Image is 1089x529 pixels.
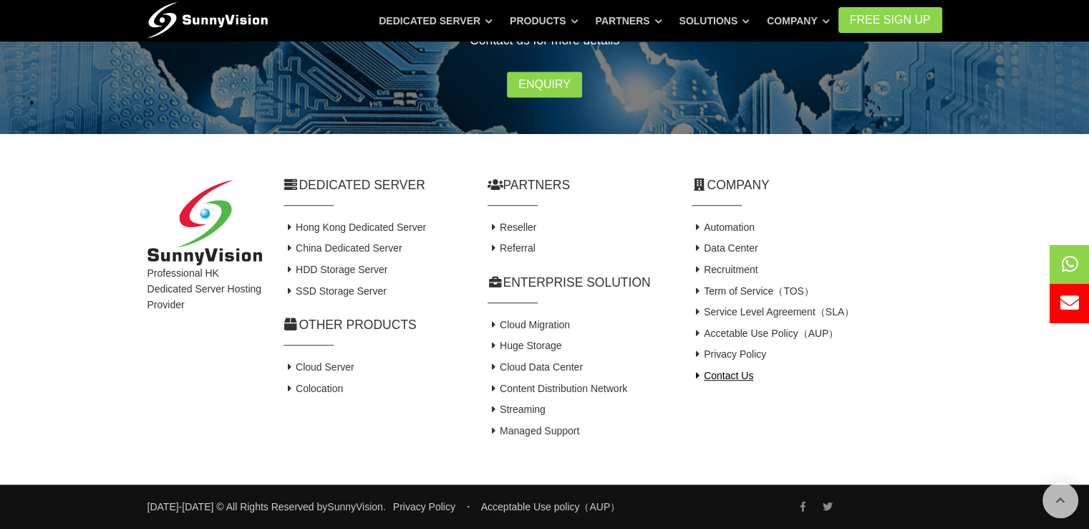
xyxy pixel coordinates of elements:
span: ・ [463,501,473,513]
a: Accetable Use Policy（AUP） [692,328,839,339]
div: Professional HK Dedicated Server Hosting Provider [137,180,273,442]
a: Privacy Policy [393,501,455,513]
a: Hong Kong Dedicated Server [284,221,427,233]
a: Referral [488,242,536,254]
h2: Enterprise Solution [488,274,670,292]
a: HDD Storage Server [284,264,388,275]
a: Products [510,8,579,34]
a: Data Center [692,242,758,254]
a: Cloud Data Center [488,361,583,373]
h2: Other Products [284,316,466,334]
a: Service Level Agreement（SLA） [692,306,855,318]
h2: Partners [488,176,670,194]
a: Managed Support [488,425,580,437]
a: Automation [692,221,755,233]
img: SunnyVision Limited [147,180,262,265]
a: SunnyVision [327,501,383,513]
a: Colocation [284,383,344,394]
a: Privacy Policy [692,348,767,360]
h2: Dedicated Server [284,176,466,194]
a: Enquiry [507,72,582,97]
a: SSD Storage Server [284,285,387,297]
small: [DATE]-[DATE] © All Rights Reserved by . [147,499,386,515]
a: Company [767,8,830,34]
a: Cloud Migration [488,319,571,330]
a: Dedicated Server [379,8,493,34]
a: Content Distribution Network [488,383,628,394]
a: Recruitment [692,264,758,275]
a: Acceptable Use policy（AUP） [481,501,621,513]
a: Contact Us [692,370,754,381]
h2: Company [692,176,942,194]
a: FREE Sign Up [838,7,942,33]
a: Term of Service（TOS） [692,285,814,297]
a: Solutions [679,8,750,34]
a: Streaming [488,404,546,415]
a: Cloud Server [284,361,354,373]
a: Huge Storage [488,340,562,351]
a: Reseller [488,221,537,233]
a: Partners [596,8,662,34]
a: China Dedicated Server [284,242,402,254]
